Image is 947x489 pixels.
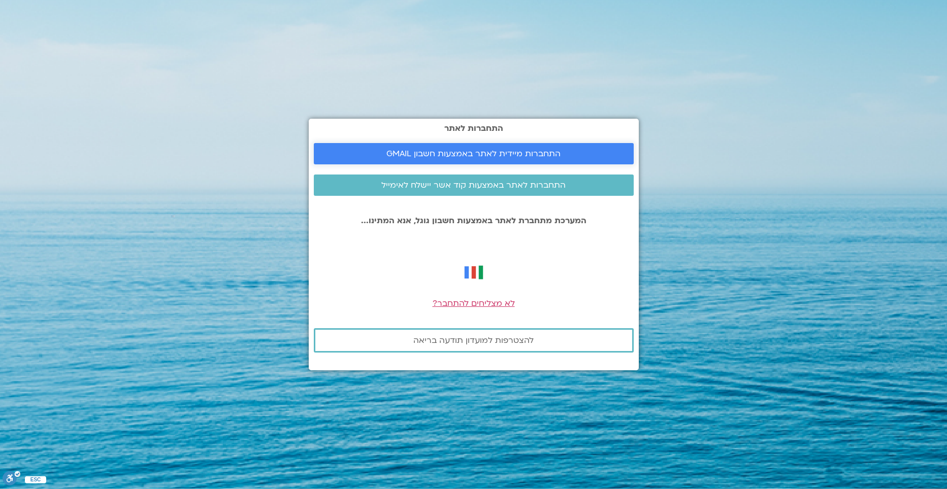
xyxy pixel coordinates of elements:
[314,328,634,353] a: להצטרפות למועדון תודעה בריאה
[314,174,634,196] a: התחברות לאתר באמצעות קוד אשר יישלח לאימייל
[413,336,534,345] span: להצטרפות למועדון תודעה בריאה
[314,124,634,133] h2: התחברות לאתר
[433,298,515,309] a: לא מצליחים להתחבר?
[314,143,634,164] a: התחברות מיידית לאתר באמצעות חשבון GMAIL
[386,149,561,158] span: התחברות מיידית לאתר באמצעות חשבון GMAIL
[381,181,566,190] span: התחברות לאתר באמצעות קוד אשר יישלח לאימייל
[314,216,634,225] p: המערכת מתחברת לאתר באמצעות חשבון גוגל, אנא המתינו...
